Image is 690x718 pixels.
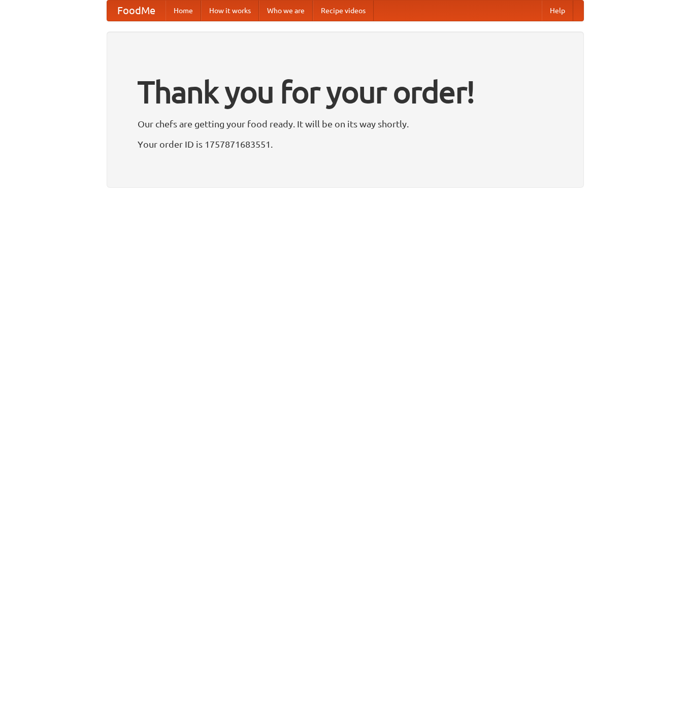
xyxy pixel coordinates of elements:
a: Who we are [259,1,313,21]
a: FoodMe [107,1,166,21]
a: Home [166,1,201,21]
a: How it works [201,1,259,21]
a: Help [542,1,573,21]
p: Your order ID is 1757871683551. [138,136,553,152]
p: Our chefs are getting your food ready. It will be on its way shortly. [138,116,553,131]
h1: Thank you for your order! [138,67,553,116]
a: Recipe videos [313,1,374,21]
